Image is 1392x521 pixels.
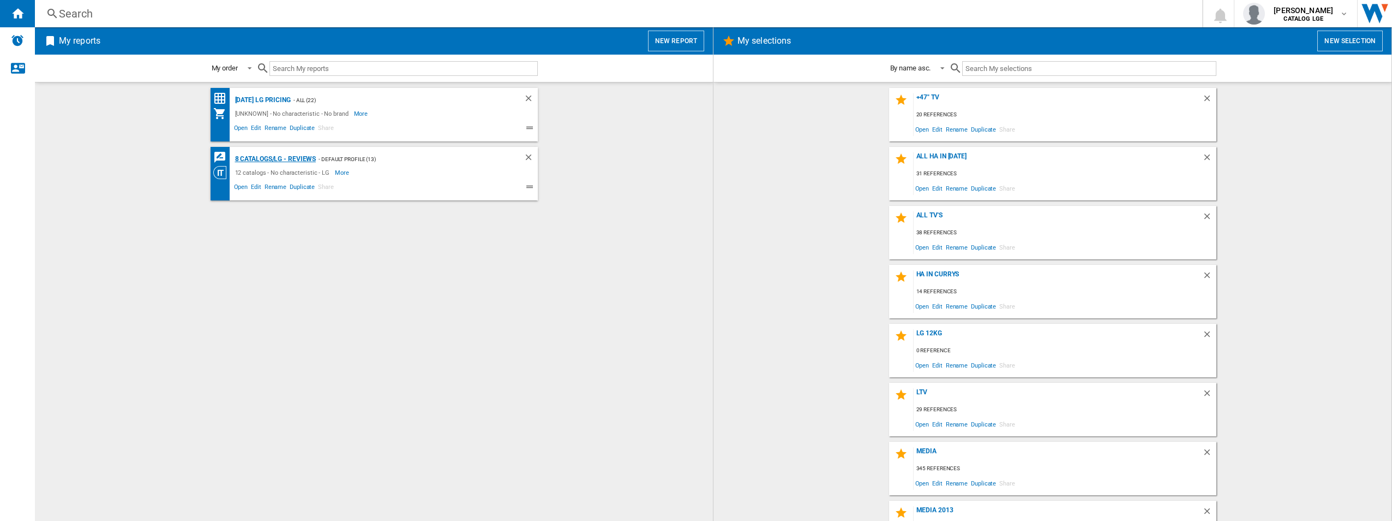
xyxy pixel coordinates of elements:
span: Edit [931,240,944,254]
span: Share [316,182,335,195]
span: Open [914,181,931,196]
div: 20 references [914,108,1216,122]
span: Rename [944,240,969,254]
span: Duplicate [969,417,998,431]
div: 38 references [914,226,1216,240]
span: Share [998,181,1017,196]
span: More [354,107,370,120]
span: Duplicate [969,240,998,254]
div: Delete [1202,329,1216,344]
button: New selection [1317,31,1383,51]
span: Open [914,122,931,137]
span: Edit [931,358,944,372]
div: Delete [1202,506,1216,521]
span: Share [998,417,1017,431]
span: Rename [944,299,969,313]
span: Edit [931,181,944,196]
b: CATALOG LGE [1283,15,1323,22]
div: [DATE] LG Pricing [232,93,291,107]
div: Price Matrix [213,92,232,105]
div: MEDIA 2013 [914,506,1202,521]
div: HA in Currys [914,270,1202,285]
div: Delete [1202,93,1216,108]
div: Delete [1202,270,1216,285]
div: 29 references [914,403,1216,417]
div: [UNKNOWN] - No characteristic - No brand [232,107,354,120]
span: Open [232,123,250,136]
span: Rename [944,476,969,490]
span: Open [914,417,931,431]
img: profile.jpg [1243,3,1265,25]
div: ALL HA in [DATE] [914,152,1202,167]
div: Category View [213,166,232,179]
div: Delete [1202,388,1216,403]
span: Duplicate [969,122,998,137]
span: Open [914,299,931,313]
span: Duplicate [969,358,998,372]
span: Duplicate [288,123,316,136]
div: Search [59,6,1174,21]
span: Rename [944,417,969,431]
input: Search My selections [962,61,1216,76]
span: Duplicate [969,299,998,313]
h2: My selections [735,31,793,51]
span: Rename [944,122,969,137]
h2: My reports [57,31,103,51]
span: Edit [249,182,263,195]
span: Open [914,240,931,254]
div: ALL TV's [914,211,1202,226]
div: LG 12KG [914,329,1202,344]
div: 12 catalogs - No characteristic - LG [232,166,335,179]
span: Edit [931,476,944,490]
div: Delete [1202,211,1216,226]
span: Share [998,299,1017,313]
span: Duplicate [288,182,316,195]
button: New report [648,31,704,51]
div: 0 reference [914,344,1216,358]
span: Share [998,122,1017,137]
div: By name asc. [890,64,931,72]
span: Edit [931,122,944,137]
div: 14 references [914,285,1216,299]
div: My order [212,64,238,72]
div: - ALL (22) [291,93,502,107]
img: alerts-logo.svg [11,34,24,47]
span: Rename [944,358,969,372]
span: More [335,166,351,179]
div: Delete [1202,152,1216,167]
span: Edit [931,417,944,431]
span: Rename [944,181,969,196]
div: 31 references [914,167,1216,181]
span: Share [316,123,335,136]
div: 8 catalogs/LG - Reviews [232,152,316,166]
div: REVIEWS Matrix [213,151,232,164]
div: Delete [1202,447,1216,462]
span: Duplicate [969,181,998,196]
span: Open [914,476,931,490]
span: Rename [263,123,288,136]
span: [PERSON_NAME] [1274,5,1333,16]
div: - Default profile (13) [316,152,501,166]
div: My Assortment [213,107,232,120]
span: Rename [263,182,288,195]
span: Share [998,358,1017,372]
span: Share [998,240,1017,254]
span: Open [914,358,931,372]
div: 345 references [914,462,1216,476]
div: LTV [914,388,1202,403]
div: MEDIA [914,447,1202,462]
span: Duplicate [969,476,998,490]
span: Edit [249,123,263,136]
input: Search My reports [269,61,538,76]
span: Edit [931,299,944,313]
span: Open [232,182,250,195]
span: Share [998,476,1017,490]
div: Delete [524,93,538,107]
div: +47" TV [914,93,1202,108]
div: Delete [524,152,538,166]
